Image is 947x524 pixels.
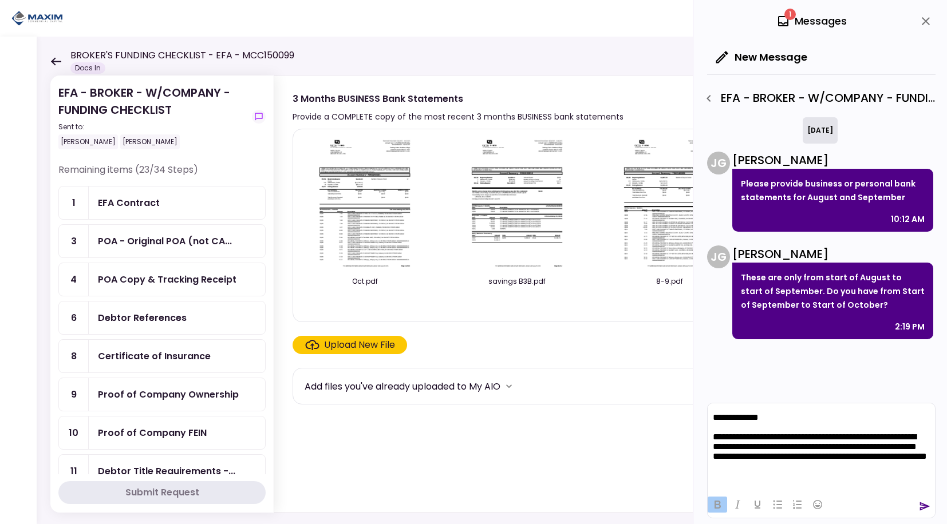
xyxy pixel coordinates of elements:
div: 3 Months BUSINESS Bank StatementsProvide a COMPLETE copy of the most recent 3 months BUSINESS ban... [274,76,924,513]
button: Underline [748,497,767,513]
div: Submit Request [125,486,199,499]
div: Debtor Title Requirements - Other Requirements [98,464,235,478]
div: EFA - BROKER - W/COMPANY - FUNDING CHECKLIST - 3 Months BUSINESS Bank Statements [699,89,936,108]
div: Proof of Company FEIN [98,426,207,440]
button: Numbered list [788,497,807,513]
button: more [500,378,518,395]
a: 4POA Copy & Tracking Receipt [58,263,266,296]
a: 9Proof of Company Ownership [58,378,266,411]
div: Proof of Company Ownership [98,387,239,402]
div: 6 [59,301,89,334]
div: Docs In [70,62,105,74]
div: Certificate of Insurance [98,349,211,363]
div: [PERSON_NAME] [732,245,933,263]
div: POA - Original POA (not CA or GA) (Received in house) [98,234,232,248]
div: 2:19 PM [895,320,925,334]
p: These are only from start of August to start of September. Do you have from Start of September to... [741,271,925,312]
div: Remaining items (23/34 Steps) [58,163,266,186]
div: Add files you've already uploaded to My AIO [305,379,500,394]
div: 1 [59,186,89,219]
button: Submit Request [58,481,266,504]
div: savings B3B.pdf [457,276,577,287]
a: 6Debtor References [58,301,266,335]
span: Click here to upload the required document [293,336,407,354]
iframe: Rich Text Area [708,403,935,491]
div: EFA - BROKER - W/COMPANY - FUNDING CHECKLIST [58,84,247,149]
div: Provide a COMPLETE copy of the most recent 3 months BUSINESS bank statements [293,110,624,124]
button: close [916,11,936,31]
a: 1EFA Contract [58,186,266,220]
a: 11Debtor Title Requirements - Other Requirements [58,454,266,488]
p: Please provide business or personal bank statements for August and September [741,177,925,204]
div: [PERSON_NAME] [732,152,933,169]
img: Partner icon [11,10,63,27]
div: [PERSON_NAME] [120,134,180,149]
button: show-messages [252,110,266,124]
div: Upload New File [324,338,395,352]
button: New Message [707,42,816,72]
div: 3 Months BUSINESS Bank Statements [293,92,624,106]
div: 4 [59,263,89,296]
div: Debtor References [98,311,187,325]
div: J G [707,245,730,268]
div: [PERSON_NAME] [58,134,118,149]
div: 8-9.pdf [609,276,729,287]
div: Sent to: [58,122,247,132]
a: 8Certificate of Insurance [58,339,266,373]
a: 3POA - Original POA (not CA or GA) (Received in house) [58,224,266,258]
div: [DATE] [803,117,838,144]
button: Italic [728,497,747,513]
div: 11 [59,455,89,487]
div: J G [707,152,730,174]
span: 1 [784,9,796,20]
div: 9 [59,378,89,411]
h1: BROKER'S FUNDING CHECKLIST - EFA - MCC150099 [70,49,294,62]
button: Bullet list [768,497,787,513]
button: Emojis [808,497,827,513]
div: POA Copy & Tracking Receipt [98,272,236,287]
button: Bold [708,497,727,513]
div: 10:12 AM [891,212,925,226]
div: 10 [59,416,89,449]
a: 10Proof of Company FEIN [58,416,266,450]
div: 3 [59,225,89,257]
button: send [919,501,930,512]
div: EFA Contract [98,196,160,210]
div: 8 [59,340,89,372]
div: Oct.pdf [305,276,425,287]
div: Messages [776,13,847,30]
